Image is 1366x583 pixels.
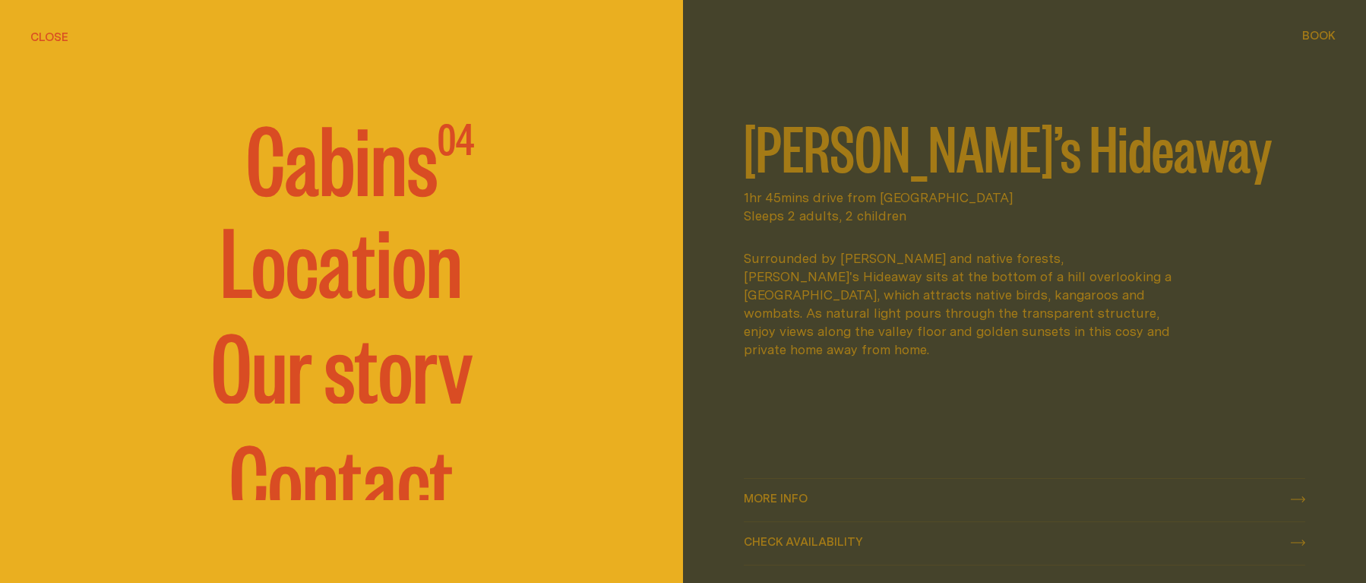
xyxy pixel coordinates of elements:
a: Our story [211,318,473,409]
a: Cabins 04 [210,110,474,201]
a: Location [220,212,463,303]
span: 04 [438,110,474,201]
span: Cabins [246,110,438,201]
button: hide menu [30,27,68,46]
a: Contact [229,429,454,521]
